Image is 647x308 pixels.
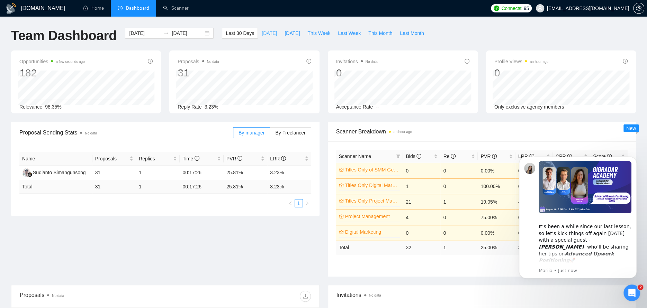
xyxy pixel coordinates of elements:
[295,199,303,207] li: 1
[267,166,311,180] td: 3.23%
[126,5,149,11] span: Dashboard
[304,28,334,39] button: This Week
[403,225,440,241] td: 0
[451,154,456,159] span: info-circle
[224,166,267,180] td: 25.81%
[239,130,264,136] span: By manager
[336,127,628,136] span: Scanner Breakdown
[509,146,647,289] iframe: Intercom notifications message
[222,28,258,39] button: Last 30 Days
[478,209,515,225] td: 75.00%
[345,228,399,236] a: Digital Marketing
[406,153,421,159] span: Bids
[285,29,300,37] span: [DATE]
[286,199,295,207] li: Previous Page
[281,28,304,39] button: [DATE]
[480,153,497,159] span: PVR
[270,156,286,161] span: LRR
[92,180,136,194] td: 31
[416,154,421,159] span: info-circle
[300,291,311,302] button: download
[440,241,478,254] td: 1
[148,59,153,64] span: info-circle
[136,180,180,194] td: 1
[403,241,440,254] td: 32
[163,5,189,11] a: searchScanner
[92,152,136,166] th: Proposals
[369,293,381,297] span: No data
[262,29,277,37] span: [DATE]
[19,104,42,110] span: Relevance
[403,194,440,209] td: 21
[339,214,344,219] span: crown
[129,29,161,37] input: Start date
[494,57,548,66] span: Profile Views
[19,66,85,80] div: 182
[396,154,400,158] span: filter
[336,104,373,110] span: Acceptance Rate
[307,29,330,37] span: This Week
[92,166,136,180] td: 31
[11,28,117,44] h1: Team Dashboard
[465,59,469,64] span: info-circle
[478,163,515,178] td: 0.00%
[136,152,180,166] th: Replies
[300,293,311,299] span: download
[45,104,61,110] span: 98.35%
[336,57,378,66] span: Invitations
[478,225,515,241] td: 0.00%
[494,66,548,80] div: 0
[85,131,97,135] span: No data
[180,166,223,180] td: 00:17:26
[224,180,267,194] td: 25.81 %
[6,3,17,14] img: logo
[633,3,644,14] button: setting
[172,29,203,37] input: End date
[303,199,311,207] li: Next Page
[440,178,478,194] td: 0
[286,199,295,207] button: left
[163,30,169,36] span: to
[345,197,399,205] a: Titles Only Project Management
[365,28,396,39] button: This Month
[19,152,92,166] th: Name
[334,28,365,39] button: Last Week
[19,57,85,66] span: Opportunities
[494,104,564,110] span: Only exclusive agency members
[440,225,478,241] td: 0
[118,6,123,10] span: dashboard
[163,30,169,36] span: swap-right
[339,230,344,234] span: crown
[530,60,548,64] time: an hour ago
[195,156,199,161] span: info-circle
[339,198,344,203] span: crown
[305,201,309,205] span: right
[396,28,428,39] button: Last Month
[136,166,180,180] td: 1
[345,166,399,174] a: Titles Only of SMM General
[339,153,371,159] span: Scanner Name
[182,156,199,161] span: Time
[443,153,456,159] span: Re
[339,183,344,188] span: crown
[139,155,172,162] span: Replies
[638,284,643,290] span: 2
[22,169,86,175] a: SSSudianto Simangunsong
[295,199,303,207] a: 1
[338,29,361,37] span: Last Week
[281,156,286,161] span: info-circle
[440,163,478,178] td: 0
[478,241,515,254] td: 25.00 %
[19,128,233,137] span: Proposal Sending Stats
[207,60,219,64] span: No data
[267,180,311,194] td: 3.23 %
[538,6,542,11] span: user
[368,29,392,37] span: This Month
[22,168,31,177] img: SS
[205,104,218,110] span: 3.23%
[336,241,403,254] td: Total
[339,167,344,172] span: crown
